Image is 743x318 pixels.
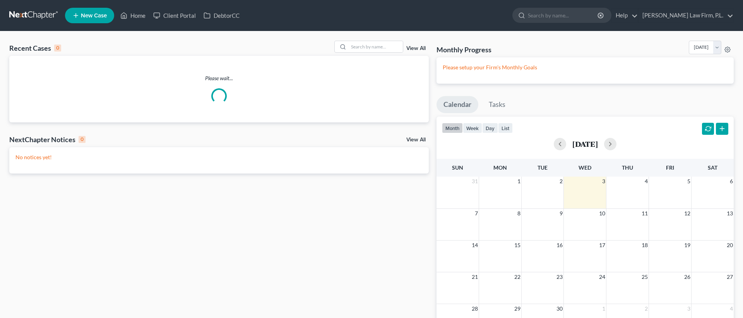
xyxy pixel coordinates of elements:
a: Tasks [482,96,512,113]
span: 21 [471,272,479,282]
a: View All [406,46,426,51]
span: Fri [666,164,674,171]
span: New Case [81,13,107,19]
span: 24 [598,272,606,282]
span: Tue [538,164,548,171]
span: 31 [471,177,479,186]
h2: [DATE] [572,140,598,148]
span: Sat [708,164,717,171]
span: Sun [452,164,463,171]
span: 11 [641,209,649,218]
p: No notices yet! [15,153,423,161]
span: 15 [514,241,521,250]
span: 17 [598,241,606,250]
span: 4 [644,177,649,186]
div: 0 [79,136,86,143]
span: 27 [726,272,734,282]
span: 22 [514,272,521,282]
span: 16 [556,241,563,250]
span: 28 [471,304,479,313]
button: week [463,123,482,133]
span: 20 [726,241,734,250]
span: 7 [474,209,479,218]
span: 6 [729,177,734,186]
a: Home [116,9,149,22]
span: 2 [644,304,649,313]
input: Search by name... [528,8,599,22]
span: 30 [556,304,563,313]
input: Search by name... [349,41,403,52]
button: month [442,123,463,133]
span: 2 [559,177,563,186]
span: Wed [579,164,591,171]
a: Calendar [437,96,478,113]
span: 23 [556,272,563,282]
span: 3 [687,304,691,313]
span: 14 [471,241,479,250]
a: [PERSON_NAME] Law Firm, P.L. [639,9,733,22]
span: 8 [517,209,521,218]
button: list [498,123,513,133]
span: 12 [683,209,691,218]
span: 13 [726,209,734,218]
div: NextChapter Notices [9,135,86,144]
a: Help [612,9,638,22]
button: day [482,123,498,133]
span: 25 [641,272,649,282]
span: 18 [641,241,649,250]
span: 9 [559,209,563,218]
span: 19 [683,241,691,250]
span: Thu [622,164,633,171]
div: 0 [54,45,61,52]
span: 4 [729,304,734,313]
div: Recent Cases [9,43,61,53]
a: DebtorCC [200,9,243,22]
span: 5 [687,177,691,186]
h3: Monthly Progress [437,45,491,54]
span: 3 [601,177,606,186]
a: Client Portal [149,9,200,22]
span: Mon [493,164,507,171]
p: Please setup your Firm's Monthly Goals [443,64,728,71]
span: 10 [598,209,606,218]
span: 1 [517,177,521,186]
span: 26 [683,272,691,282]
p: Please wait... [9,74,429,82]
span: 1 [601,304,606,313]
span: 29 [514,304,521,313]
a: View All [406,137,426,143]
